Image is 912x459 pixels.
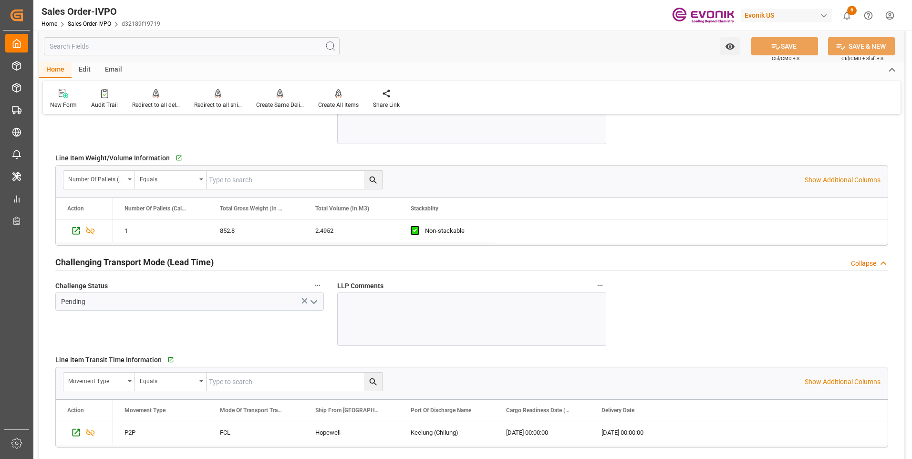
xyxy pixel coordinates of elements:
[67,407,84,414] div: Action
[304,421,399,444] div: Hopewell
[495,421,590,444] div: [DATE] 00:00:00
[841,55,883,62] span: Ctrl/CMD + Shift + S
[68,21,111,27] a: Sales Order-IVPO
[751,37,818,55] button: SAVE
[311,279,324,292] button: Challenge Status
[364,373,382,391] button: search button
[318,101,359,109] div: Create All Items
[207,171,382,189] input: Type to search
[124,407,166,414] span: Movement Type
[220,407,284,414] span: Mode Of Transport Translation
[50,101,77,109] div: New Form
[55,256,214,269] h2: Challenging Transport Mode (Lead Time)
[772,55,799,62] span: Ctrl/CMD + S
[601,407,634,414] span: Delivery Date
[411,407,471,414] span: Port Of Discharge Name
[63,373,135,391] button: open menu
[337,281,383,291] span: LLP Comments
[411,205,438,212] span: Stackablity
[315,205,369,212] span: Total Volume (In M3)
[306,294,321,309] button: open menu
[68,173,124,184] div: Number Of Pallets (Calculated)
[851,259,876,269] div: Collapse
[256,101,304,109] div: Create Same Delivery Date
[828,37,895,55] button: SAVE & NEW
[41,21,57,27] a: Home
[741,9,832,22] div: Evonik US
[805,175,881,185] p: Show Additional Columns
[68,375,124,386] div: Movement Type
[132,101,180,109] div: Redirect to all deliveries
[55,281,108,291] span: Challenge Status
[805,377,881,387] p: Show Additional Columns
[194,101,242,109] div: Redirect to all shipments
[847,6,857,15] span: 6
[220,205,284,212] span: Total Gross Weight (In KG)
[364,171,382,189] button: search button
[373,101,400,109] div: Share Link
[304,219,399,242] div: 2.4952
[315,407,379,414] span: Ship From [GEOGRAPHIC_DATA]
[506,407,570,414] span: Cargo Readiness Date (Shipping Date)
[135,373,207,391] button: open menu
[590,421,685,444] div: [DATE] 00:00:00
[208,219,304,242] div: 852.8
[113,219,208,242] div: 1
[140,173,196,184] div: Equals
[425,220,483,242] div: Non-stackable
[720,37,740,55] button: open menu
[208,421,304,444] div: FCL
[836,5,858,26] button: show 6 new notifications
[135,171,207,189] button: open menu
[39,62,72,78] div: Home
[55,153,170,163] span: Line Item Weight/Volume Information
[91,101,118,109] div: Audit Trail
[72,62,98,78] div: Edit
[56,421,113,444] div: Press SPACE to select this row.
[124,205,188,212] span: Number Of Pallets (Calculated)
[67,205,84,212] div: Action
[113,421,208,444] div: P2P
[594,279,606,292] button: LLP Comments
[55,355,162,365] span: Line Item Transit Time Information
[207,373,382,391] input: Type to search
[113,421,685,444] div: Press SPACE to select this row.
[672,7,734,24] img: Evonik-brand-mark-Deep-Purple-RGB.jpeg_1700498283.jpeg
[741,6,836,24] button: Evonik US
[858,5,879,26] button: Help Center
[63,171,135,189] button: open menu
[113,219,495,242] div: Press SPACE to select this row.
[399,421,495,444] div: Keelung (Chilung)
[140,375,196,386] div: Equals
[98,62,129,78] div: Email
[44,37,340,55] input: Search Fields
[56,219,113,242] div: Press SPACE to select this row.
[41,4,160,19] div: Sales Order-IVPO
